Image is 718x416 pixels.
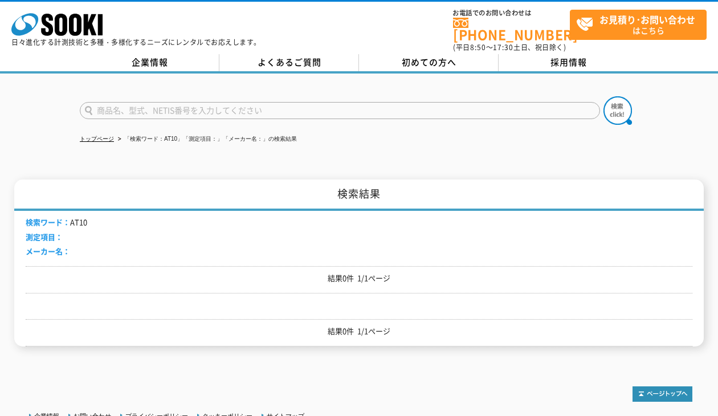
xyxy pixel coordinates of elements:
span: はこちら [576,10,706,39]
a: 企業情報 [80,54,219,71]
a: トップページ [80,136,114,142]
span: お電話でのお問い合わせは [453,10,570,17]
span: メーカー名： [26,246,70,256]
span: 8:50 [470,42,486,52]
img: トップページへ [633,386,692,402]
span: 初めての方へ [402,56,456,68]
a: 採用情報 [499,54,638,71]
img: btn_search.png [603,96,632,125]
input: 商品名、型式、NETIS番号を入力してください [80,102,600,119]
strong: お見積り･お問い合わせ [599,13,695,26]
span: (平日 ～ 土日、祝日除く) [453,42,566,52]
a: 初めての方へ [359,54,499,71]
a: よくあるご質問 [219,54,359,71]
span: 検索ワード： [26,217,70,227]
span: 測定項目： [26,231,63,242]
span: 17:30 [493,42,513,52]
li: AT10 [26,217,87,229]
h1: 検索結果 [14,180,704,211]
p: 結果0件 1/1ページ [26,325,692,337]
a: お見積り･お問い合わせはこちら [570,10,707,40]
li: 「検索ワード：AT10」「測定項目：」「メーカー名：」の検索結果 [116,133,297,145]
p: 日々進化する計測技術と多種・多様化するニーズにレンタルでお応えします。 [11,39,261,46]
p: 結果0件 1/1ページ [26,272,692,284]
a: [PHONE_NUMBER] [453,18,570,41]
